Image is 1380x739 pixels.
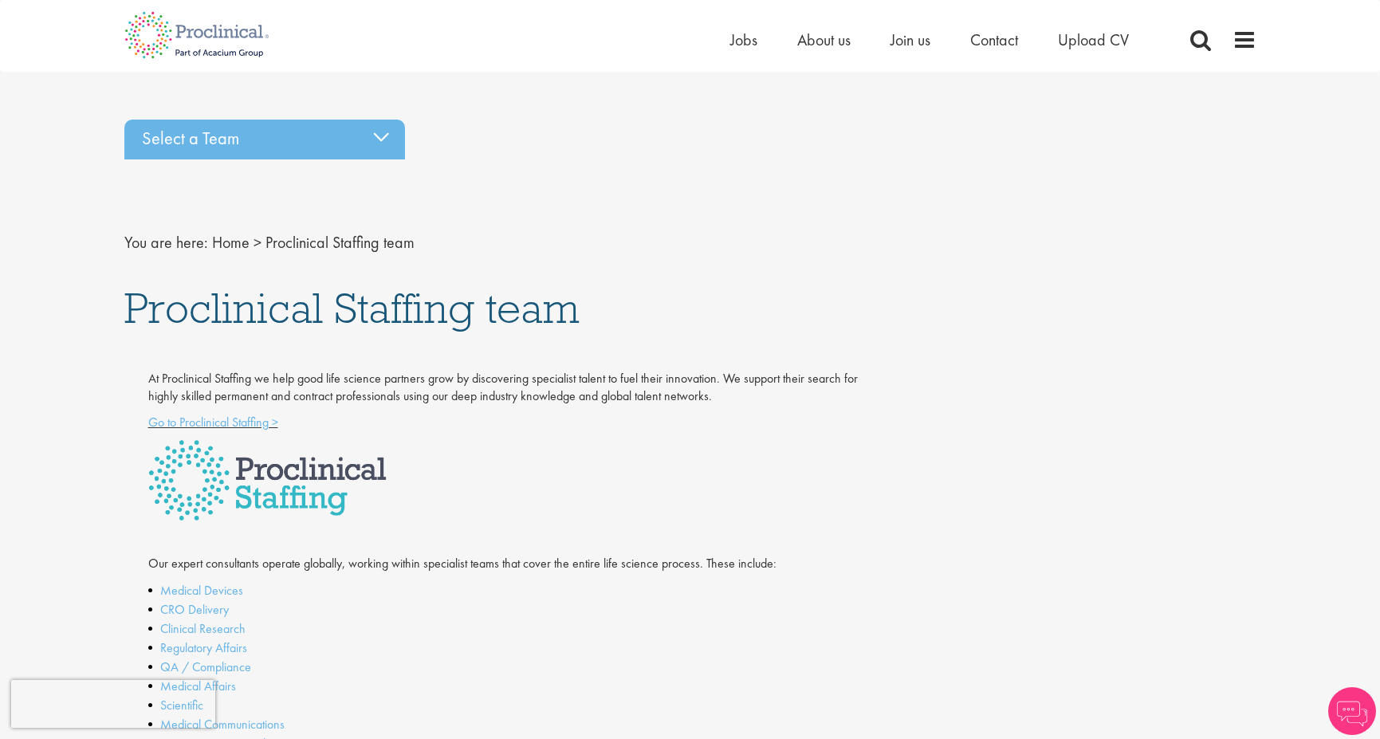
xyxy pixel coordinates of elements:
a: Clinical Research [160,620,246,637]
img: Chatbot [1328,687,1376,735]
a: Go to Proclinical Staffing > [148,414,278,430]
a: Medical Devices [160,582,243,599]
span: > [254,232,261,253]
a: Medical Communications [160,716,285,733]
img: Proclinical Staffing [148,440,387,521]
p: Our expert consultants operate globally, working within specialist teams that cover the entire li... [148,555,863,573]
a: About us [797,29,851,50]
a: Upload CV [1058,29,1129,50]
div: Select a Team [124,120,405,159]
a: Regulatory Affairs [160,639,247,656]
a: CRO Delivery [160,601,229,618]
a: breadcrumb link [212,232,250,253]
span: Proclinical Staffing team [124,281,580,335]
span: Proclinical Staffing team [265,232,415,253]
a: Join us [891,29,930,50]
p: At Proclinical Staffing we help good life science partners grow by discovering specialist talent ... [148,370,863,407]
a: Contact [970,29,1018,50]
a: QA / Compliance [160,658,251,675]
a: Jobs [730,29,757,50]
iframe: reCAPTCHA [11,680,215,728]
span: You are here: [124,232,208,253]
a: Medical Affairs [160,678,236,694]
